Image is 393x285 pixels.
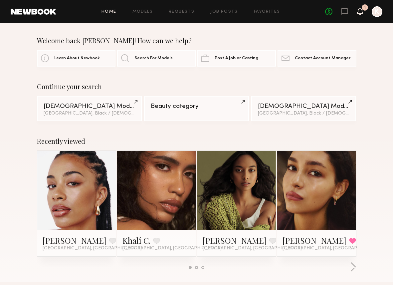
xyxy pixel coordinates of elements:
div: Welcome back [PERSON_NAME]! How can we help? [37,37,356,45]
div: [DEMOGRAPHIC_DATA] Models [258,103,350,110]
a: [PERSON_NAME] [43,235,106,246]
a: Models [132,10,153,14]
a: Requests [169,10,194,14]
span: [GEOGRAPHIC_DATA], [GEOGRAPHIC_DATA] [283,246,382,251]
span: Learn About Newbook [54,56,100,61]
div: 1 [364,6,366,10]
div: Beauty category [151,103,243,110]
a: Khalí C. [122,235,150,246]
a: [DEMOGRAPHIC_DATA] Models[GEOGRAPHIC_DATA], Black / [DEMOGRAPHIC_DATA] [37,96,142,121]
a: [PERSON_NAME] [203,235,267,246]
span: [GEOGRAPHIC_DATA], [GEOGRAPHIC_DATA] [43,246,142,251]
div: [DEMOGRAPHIC_DATA] Models [44,103,135,110]
a: [DEMOGRAPHIC_DATA] Models[GEOGRAPHIC_DATA], Black / [DEMOGRAPHIC_DATA] [251,96,356,121]
a: Job Posts [210,10,238,14]
span: Contact Account Manager [295,56,350,61]
span: [GEOGRAPHIC_DATA], [GEOGRAPHIC_DATA] [203,246,302,251]
a: [PERSON_NAME] [283,235,346,246]
a: Contact Account Manager [278,50,356,67]
a: Favorites [254,10,280,14]
a: Post A Job or Casting [197,50,276,67]
a: Learn About Newbook [37,50,115,67]
span: [GEOGRAPHIC_DATA], [GEOGRAPHIC_DATA] [122,246,222,251]
div: [GEOGRAPHIC_DATA], Black / [DEMOGRAPHIC_DATA] [258,111,350,116]
div: [GEOGRAPHIC_DATA], Black / [DEMOGRAPHIC_DATA] [44,111,135,116]
span: Search For Models [134,56,173,61]
span: Post A Job or Casting [215,56,258,61]
a: Home [101,10,116,14]
div: Recently viewed [37,137,356,145]
div: Continue your search [37,83,356,91]
a: Search For Models [117,50,196,67]
a: Beauty category [144,96,249,121]
a: K [372,6,382,17]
